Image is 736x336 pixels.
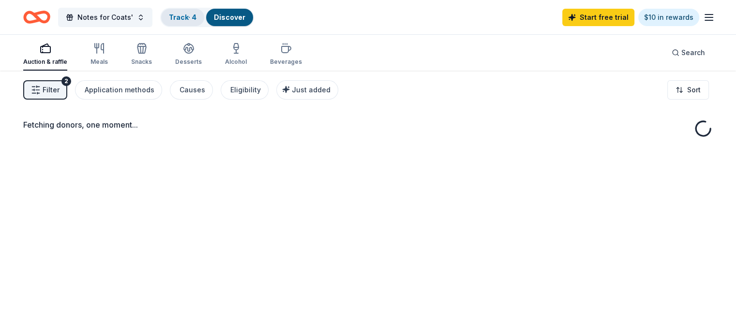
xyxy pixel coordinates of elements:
[270,39,302,71] button: Beverages
[131,58,152,66] div: Snacks
[61,76,71,86] div: 2
[90,39,108,71] button: Meals
[90,58,108,66] div: Meals
[43,84,60,96] span: Filter
[562,9,634,26] a: Start free trial
[292,86,330,94] span: Just added
[276,80,338,100] button: Just added
[687,84,701,96] span: Sort
[270,58,302,66] div: Beverages
[23,58,67,66] div: Auction & raffle
[160,8,254,27] button: Track· 4Discover
[175,39,202,71] button: Desserts
[667,80,709,100] button: Sort
[638,9,699,26] a: $10 in rewards
[170,80,213,100] button: Causes
[221,80,269,100] button: Eligibility
[23,6,50,29] a: Home
[180,84,205,96] div: Causes
[58,8,152,27] button: Notes for Coats'
[225,39,247,71] button: Alcohol
[23,39,67,71] button: Auction & raffle
[664,43,713,62] button: Search
[214,13,245,21] a: Discover
[131,39,152,71] button: Snacks
[23,119,713,131] div: Fetching donors, one moment...
[75,80,162,100] button: Application methods
[225,58,247,66] div: Alcohol
[230,84,261,96] div: Eligibility
[175,58,202,66] div: Desserts
[23,80,67,100] button: Filter2
[85,84,154,96] div: Application methods
[77,12,133,23] span: Notes for Coats'
[681,47,705,58] span: Search
[169,13,196,21] a: Track· 4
